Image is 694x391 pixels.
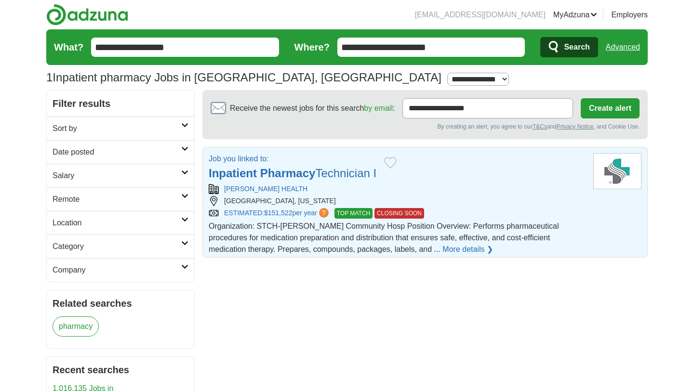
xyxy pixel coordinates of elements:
a: [PERSON_NAME] HEALTH [224,185,307,193]
a: Location [47,211,194,235]
button: Add to favorite jobs [384,157,397,169]
span: 1 [46,69,53,86]
span: $151,522 [264,209,292,217]
a: Date posted [47,140,194,164]
a: ESTIMATED:$151,522per year? [224,208,331,219]
span: Search [564,38,589,57]
div: By creating an alert, you agree to our and , and Cookie Use. [211,122,640,131]
img: Adzuna logo [46,4,128,26]
span: CLOSING SOON [374,208,424,219]
a: Salary [47,164,194,187]
strong: Inpatient [209,167,257,180]
li: [EMAIL_ADDRESS][DOMAIN_NAME] [415,9,546,21]
strong: Pharmacy [260,167,316,180]
a: Category [47,235,194,258]
a: by email [364,104,393,112]
a: Company [47,258,194,282]
a: Remote [47,187,194,211]
button: Search [540,37,598,57]
a: MyAdzuna [553,9,598,21]
h2: Sort by [53,123,181,134]
h2: Date posted [53,146,181,158]
h1: Inpatient pharmacy Jobs in [GEOGRAPHIC_DATA], [GEOGRAPHIC_DATA] [46,71,441,84]
a: Employers [611,9,648,21]
h2: Company [53,264,181,276]
a: Advanced [606,38,640,57]
label: Where? [294,40,330,54]
span: Receive the newest jobs for this search : [230,103,395,114]
label: What? [54,40,83,54]
div: [GEOGRAPHIC_DATA], [US_STATE] [209,196,586,206]
a: T&Cs [533,123,547,130]
span: Organization: STCH-[PERSON_NAME] Community Hosp Position Overview: Performs pharmaceutical proced... [209,222,559,253]
p: Job you linked to: [209,153,376,165]
a: Inpatient PharmacyTechnician I [209,167,376,180]
h2: Remote [53,194,181,205]
button: Create alert [581,98,640,118]
h2: Recent searches [53,363,188,377]
img: Sutter Health logo [593,153,641,189]
h2: Filter results [47,91,194,117]
span: ? [319,208,329,218]
a: pharmacy [53,316,99,337]
span: TOP MATCH [334,208,373,219]
a: Sort by [47,117,194,140]
h2: Category [53,241,181,252]
h2: Salary [53,170,181,182]
h2: Location [53,217,181,229]
a: More details ❯ [442,244,493,255]
h2: Related searches [53,296,188,311]
a: Privacy Notice [557,123,594,130]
